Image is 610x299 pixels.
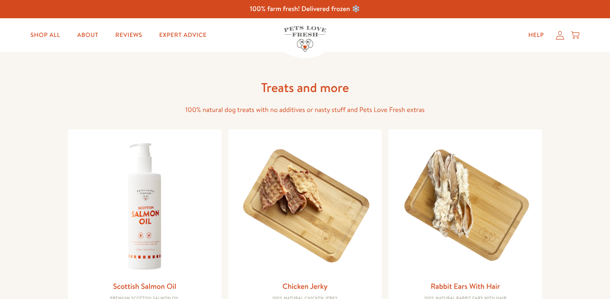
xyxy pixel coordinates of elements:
img: Chicken Jerky [235,136,375,277]
a: Shop All [24,27,67,44]
h1: Treats and more [169,79,441,96]
a: Reviews [108,27,149,44]
img: Scottish Salmon Oil [75,136,215,277]
a: Rabbit Ears With Hair [431,281,500,291]
a: Help [521,27,551,44]
span: 100% natural dog treats with no additives or nasty stuff and Pets Love Fresh extras [186,105,425,115]
img: Pets Love Fresh [284,26,326,52]
a: About [70,27,105,44]
img: Rabbit Ears With Hair [395,136,535,277]
a: Expert Advice [152,27,213,44]
a: Chicken Jerky [283,281,328,291]
a: Scottish Salmon Oil [113,281,176,291]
